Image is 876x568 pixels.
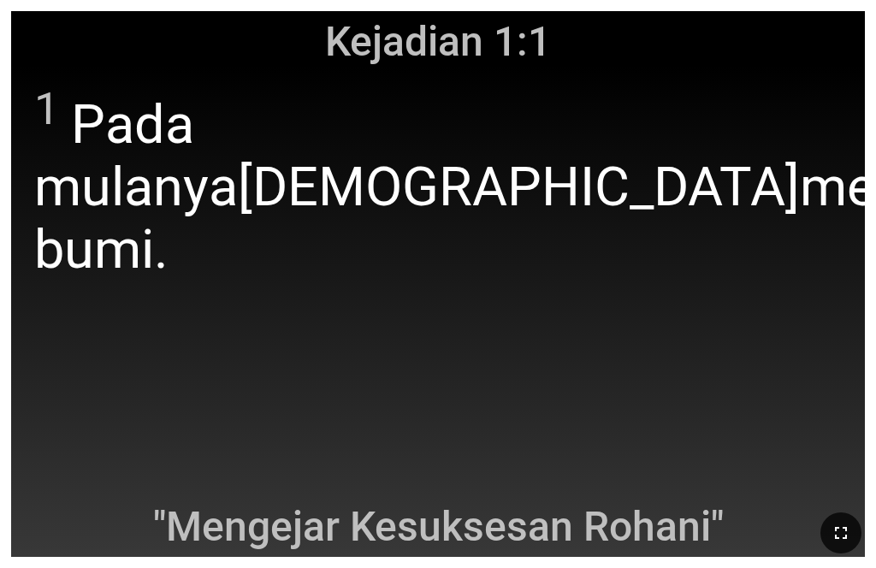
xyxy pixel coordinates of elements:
[34,82,60,135] sup: 1
[154,218,169,281] wh776: .
[325,17,551,66] span: Kejadian 1:1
